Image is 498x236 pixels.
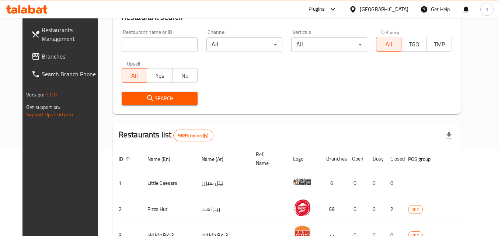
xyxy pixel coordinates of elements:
[26,102,60,112] span: Get support on:
[122,68,147,83] button: All
[360,5,408,13] div: [GEOGRAPHIC_DATA]
[42,70,100,78] span: Search Branch Phone
[256,150,278,168] span: Ref. Name
[384,170,402,196] td: 0
[42,52,100,61] span: Branches
[485,5,488,13] span: n
[291,37,367,52] div: All
[142,196,196,222] td: Pizza Hut
[113,196,142,222] td: 2
[440,127,458,144] div: Export file
[122,92,198,105] button: Search
[293,198,311,217] img: Pizza Hut
[128,94,192,103] span: Search
[26,90,44,99] span: Version:
[367,148,384,170] th: Busy
[173,130,213,141] div: Total records count
[381,29,400,35] label: Delivery
[26,110,73,119] a: Support.OpsPlatform
[309,5,325,14] div: Plugins
[401,37,426,52] button: TGO
[25,21,106,47] a: Restaurants Management
[320,196,346,222] td: 68
[147,68,172,83] button: Yes
[147,155,180,163] span: Name (En)
[25,47,106,65] a: Branches
[367,196,384,222] td: 0
[408,205,422,214] span: KFG
[404,39,424,50] span: TGO
[206,37,282,52] div: All
[196,170,250,196] td: ليتل سيزرز
[45,90,57,99] span: 1.0.0
[122,37,198,52] input: Search for restaurant name or ID..
[172,68,198,83] button: No
[384,196,402,222] td: 2
[175,70,195,81] span: No
[150,70,169,81] span: Yes
[125,70,144,81] span: All
[119,129,213,141] h2: Restaurants list
[25,65,106,83] a: Search Branch Phone
[320,170,346,196] td: 6
[367,170,384,196] td: 0
[202,155,233,163] span: Name (Ar)
[287,148,320,170] th: Logo
[127,61,140,66] label: Upsell
[426,37,452,52] button: TMP
[379,39,398,50] span: All
[174,132,213,139] span: 9835 record(s)
[42,25,100,43] span: Restaurants Management
[293,172,311,191] img: Little Caesars
[346,196,367,222] td: 0
[122,12,452,23] h2: Restaurant search
[384,148,402,170] th: Closed
[113,170,142,196] td: 1
[196,196,250,222] td: بيتزا هت
[320,148,346,170] th: Branches
[119,155,133,163] span: ID
[430,39,449,50] span: TMP
[376,37,401,52] button: All
[408,155,440,163] span: POS group
[346,170,367,196] td: 0
[142,170,196,196] td: Little Caesars
[346,148,367,170] th: Open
